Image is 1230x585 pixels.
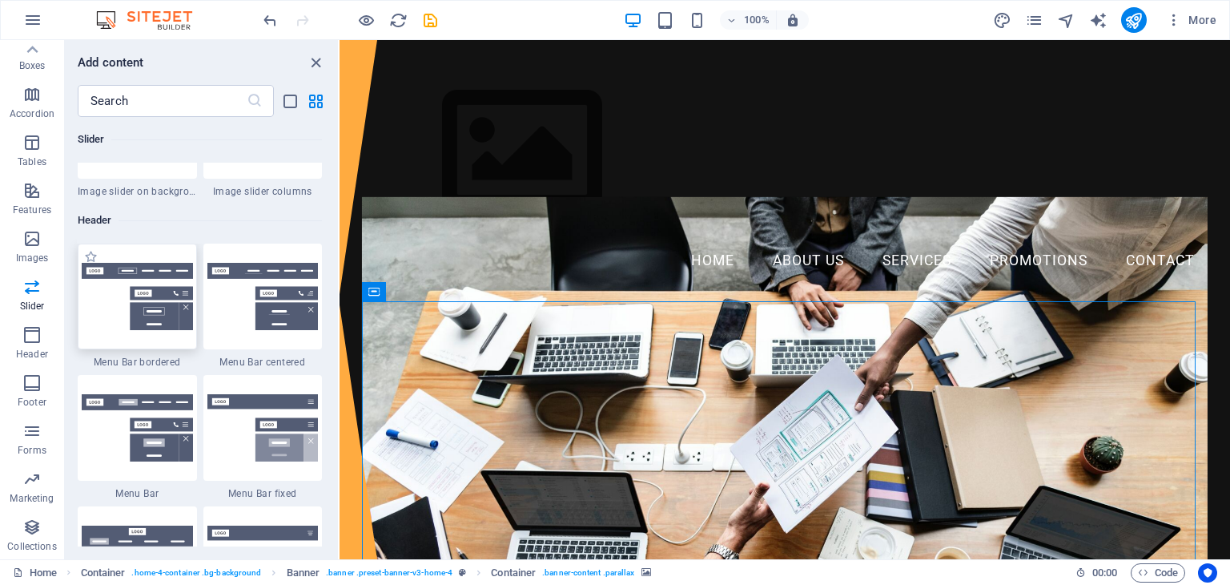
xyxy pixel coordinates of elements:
[306,53,325,72] button: close panel
[203,375,323,500] div: Menu Bar fixed
[326,563,452,583] span: . banner .preset-banner-v3-home-4
[82,263,193,330] img: menu-bar-bordered.svg
[641,568,651,577] i: This element contains a background
[7,540,56,553] p: Collections
[1057,11,1075,30] i: Navigator
[18,444,46,457] p: Forms
[78,356,197,369] span: Menu Bar bordered
[993,10,1012,30] button: design
[16,348,48,361] p: Header
[260,10,279,30] button: undo
[18,155,46,168] p: Tables
[203,356,323,369] span: Menu Bar centered
[280,91,299,111] button: list-view
[1057,10,1076,30] button: navigator
[459,568,466,577] i: This element is a customizable preset
[81,563,126,583] span: Click to select. Double-click to edit
[744,10,770,30] h6: 100%
[306,91,325,111] button: grid-view
[1131,563,1185,583] button: Code
[287,563,320,583] span: Click to select. Double-click to edit
[78,85,247,117] input: Search
[421,11,440,30] i: Save (Ctrl+S)
[10,492,54,505] p: Marketing
[78,185,197,198] span: Image slider on background
[1089,11,1107,30] i: AI Writer
[1138,563,1178,583] span: Code
[1025,10,1044,30] button: pages
[203,185,323,198] span: Image slider columns
[84,250,98,264] span: Add to favorites
[420,10,440,30] button: save
[78,244,197,369] div: Menu Bar bordered
[203,487,323,500] span: Menu Bar fixed
[81,563,651,583] nav: breadcrumb
[1198,563,1217,583] button: Usercentrics
[388,10,408,30] button: reload
[1075,563,1118,583] h6: Session time
[993,11,1011,30] i: Design (Ctrl+Alt+Y)
[1089,10,1108,30] button: text_generator
[82,394,193,462] img: menu-bar.svg
[78,211,322,230] h6: Header
[18,396,46,409] p: Footer
[20,300,45,313] p: Slider
[1160,7,1223,33] button: More
[1124,11,1143,30] i: Publish
[16,252,49,264] p: Images
[491,563,536,583] span: Click to select. Double-click to edit
[203,244,323,369] div: Menu Bar centered
[78,487,197,500] span: Menu Bar
[1092,563,1117,583] span: 00 00
[261,11,279,30] i: Undo: Change logo type (Ctrl+Z)
[13,563,57,583] a: Click to cancel selection. Double-click to open Pages
[78,130,322,149] h6: Slider
[356,10,376,30] button: Click here to leave preview mode and continue editing
[19,59,46,72] p: Boxes
[389,11,408,30] i: Reload page
[207,263,319,330] img: menu-bar-centered.svg
[78,53,144,72] h6: Add content
[1025,11,1043,30] i: Pages (Ctrl+Alt+S)
[720,10,777,30] button: 100%
[131,563,261,583] span: . home-4-container .bg-background
[1166,12,1216,28] span: More
[1103,567,1106,579] span: :
[92,10,212,30] img: Editor Logo
[13,204,51,216] p: Features
[786,13,800,27] i: On resize automatically adjust zoom level to fit chosen device.
[542,563,634,583] span: . banner-content .parallax
[207,394,319,462] img: menu-bar-fixed.svg
[10,107,54,120] p: Accordion
[1121,7,1147,33] button: publish
[78,375,197,500] div: Menu Bar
